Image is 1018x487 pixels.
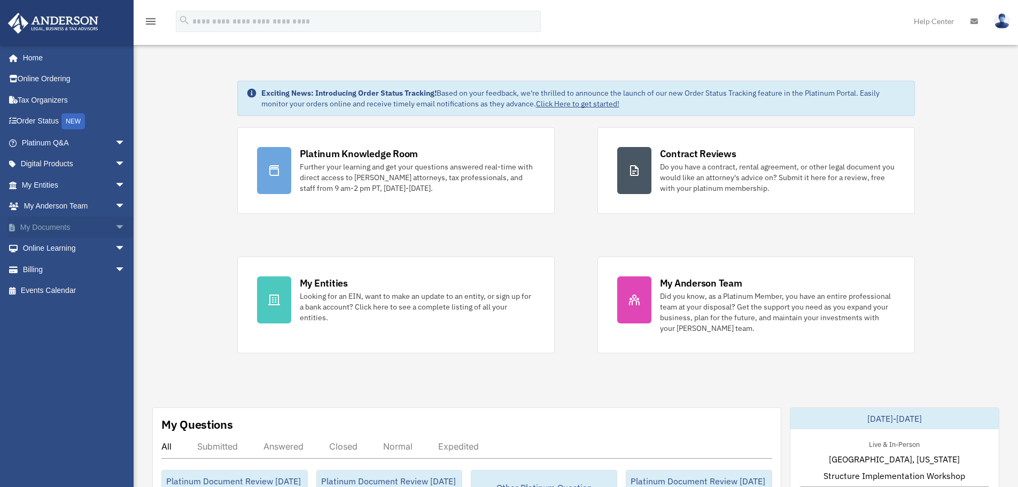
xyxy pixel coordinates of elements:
i: menu [144,15,157,28]
span: arrow_drop_down [115,259,136,281]
div: My Questions [161,416,233,432]
div: Live & In-Person [860,438,928,449]
div: NEW [61,113,85,129]
a: Click Here to get started! [536,99,619,109]
a: Billingarrow_drop_down [7,259,142,280]
a: Online Learningarrow_drop_down [7,238,142,259]
a: Online Ordering [7,68,142,90]
a: Contract Reviews Do you have a contract, rental agreement, or other legal document you would like... [597,127,915,214]
span: arrow_drop_down [115,153,136,175]
div: Normal [383,441,413,452]
div: Did you know, as a Platinum Member, you have an entire professional team at your disposal? Get th... [660,291,895,334]
span: arrow_drop_down [115,217,136,238]
span: [GEOGRAPHIC_DATA], [US_STATE] [829,453,960,466]
div: Do you have a contract, rental agreement, or other legal document you would like an attorney's ad... [660,161,895,194]
a: Home [7,47,136,68]
div: All [161,441,172,452]
a: My Entitiesarrow_drop_down [7,174,142,196]
div: Further your learning and get your questions answered real-time with direct access to [PERSON_NAM... [300,161,535,194]
a: Tax Organizers [7,89,142,111]
a: menu [144,19,157,28]
div: Answered [263,441,304,452]
strong: Exciting News: Introducing Order Status Tracking! [261,88,437,98]
span: arrow_drop_down [115,132,136,154]
div: Based on your feedback, we're thrilled to announce the launch of our new Order Status Tracking fe... [261,88,906,109]
div: My Entities [300,276,348,290]
img: User Pic [994,13,1010,29]
span: Structure Implementation Workshop [823,469,965,482]
a: Platinum Q&Aarrow_drop_down [7,132,142,153]
div: Platinum Knowledge Room [300,147,418,160]
a: My Documentsarrow_drop_down [7,217,142,238]
div: [DATE]-[DATE] [790,408,999,429]
a: Order StatusNEW [7,111,142,133]
a: Events Calendar [7,280,142,302]
div: Looking for an EIN, want to make an update to an entity, or sign up for a bank account? Click her... [300,291,535,323]
div: My Anderson Team [660,276,742,290]
div: Expedited [438,441,479,452]
div: Closed [329,441,358,452]
a: Digital Productsarrow_drop_down [7,153,142,175]
span: arrow_drop_down [115,196,136,218]
a: Platinum Knowledge Room Further your learning and get your questions answered real-time with dire... [237,127,555,214]
span: arrow_drop_down [115,238,136,260]
i: search [178,14,190,26]
a: My Entities Looking for an EIN, want to make an update to an entity, or sign up for a bank accoun... [237,257,555,353]
a: My Anderson Team Did you know, as a Platinum Member, you have an entire professional team at your... [597,257,915,353]
div: Submitted [197,441,238,452]
span: arrow_drop_down [115,174,136,196]
img: Anderson Advisors Platinum Portal [5,13,102,34]
div: Contract Reviews [660,147,736,160]
a: My Anderson Teamarrow_drop_down [7,196,142,217]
